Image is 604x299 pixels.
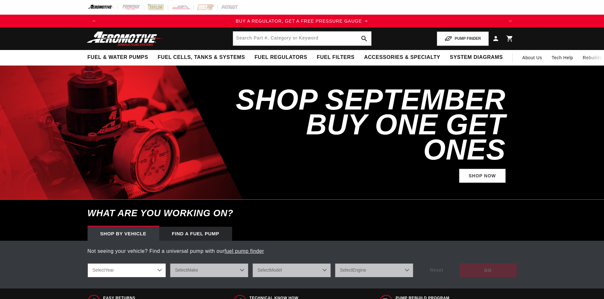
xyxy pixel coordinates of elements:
span: Fuel Regulators [254,54,307,61]
summary: Fuel & Water Pumps [83,50,153,65]
span: Fuel Cells, Tanks & Systems [158,54,245,61]
select: Engine [335,263,413,277]
summary: System Diagrams [445,50,508,65]
select: Model [252,263,331,277]
summary: Fuel Cells, Tanks & Systems [153,50,250,65]
span: Fuel & Water Pumps [88,54,148,61]
p: Not seeing your vehicle? Find a universal pump with our [88,247,517,255]
summary: Accessories & Specialty [359,50,445,65]
span: Accessories & Specialty [364,54,440,61]
summary: Fuel Filters [312,50,359,65]
a: About Us [517,50,547,65]
span: Tech Help [552,54,573,61]
div: Announcement [100,18,504,25]
button: search button [357,32,371,46]
h6: What are you working on? [72,200,533,227]
div: 1 of 4 [100,18,504,25]
select: Year [88,263,166,277]
button: Translation missing: en.sections.announcements.next_announcement [504,15,517,27]
span: Fuel Filters [317,54,355,61]
span: About Us [522,55,542,60]
div: Find a Fuel Pump [159,227,232,241]
span: Rebuilds [583,54,601,61]
div: Shop by vehicle [88,227,159,241]
button: Translation missing: en.sections.announcements.previous_announcement [88,15,100,27]
slideshow-component: Translation missing: en.sections.announcements.announcement_bar [72,15,533,27]
input: Search by Part Number, Category or Keyword [233,32,371,46]
a: BUY A REGULATOR, GET A FREE PRESSURE GAUGE [100,18,504,25]
span: BUY A REGULATOR, GET A FREE PRESSURE GAUGE [236,18,362,24]
h2: SHOP SEPTEMBER BUY ONE GET ONES [233,87,506,162]
summary: Tech Help [547,50,578,65]
span: System Diagrams [450,54,503,61]
a: Shop Now [459,169,506,183]
button: PUMP FINDER [437,32,488,46]
img: Aeromotive [85,31,165,46]
a: fuel pump finder [224,248,264,254]
select: Make [170,263,248,277]
summary: Fuel Regulators [250,50,312,65]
